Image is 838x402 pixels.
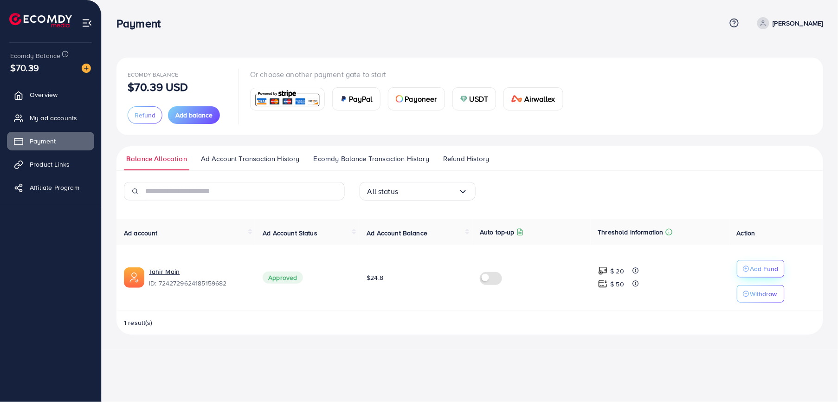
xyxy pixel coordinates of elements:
p: Auto top-up [480,227,515,238]
span: All status [367,184,399,199]
span: Balance Allocation [126,154,187,164]
span: 1 result(s) [124,318,153,327]
img: menu [82,18,92,28]
img: logo [9,13,72,27]
input: Search for option [398,184,458,199]
p: Withdraw [750,288,777,299]
button: Refund [128,106,162,124]
a: Overview [7,85,94,104]
a: card [250,88,325,110]
a: cardUSDT [452,87,496,110]
p: Or choose another payment gate to start [250,69,571,80]
button: Add Fund [737,260,785,278]
span: PayPal [349,93,373,104]
span: Ad Account Balance [367,228,427,238]
p: $70.39 USD [128,81,188,92]
span: USDT [470,93,489,104]
span: Payment [30,136,56,146]
span: Ad account [124,228,158,238]
span: Ecomdy Balance [128,71,178,78]
span: Ecomdy Balance [10,51,60,60]
div: <span class='underline'>Tahir Main</span></br>7242729624185159682 [149,267,248,288]
span: My ad accounts [30,113,77,123]
img: card [511,95,522,103]
p: $ 20 [611,266,625,277]
p: Threshold information [598,227,664,238]
img: card [253,89,322,109]
a: cardPayoneer [388,87,445,110]
p: [PERSON_NAME] [773,18,823,29]
p: $ 50 [611,279,625,290]
img: top-up amount [598,266,608,276]
span: Overview [30,90,58,99]
span: ID: 7242729624185159682 [149,279,248,288]
a: Payment [7,132,94,150]
span: Refund [135,110,155,120]
img: top-up amount [598,279,608,289]
img: image [82,64,91,73]
span: Approved [263,272,303,284]
span: Affiliate Program [30,183,79,192]
span: Airwallex [524,93,555,104]
span: $24.8 [367,273,383,282]
a: Tahir Main [149,267,180,276]
img: card [396,95,403,103]
span: Refund History [443,154,489,164]
a: Affiliate Program [7,178,94,197]
div: Search for option [360,182,476,201]
span: Product Links [30,160,70,169]
span: Ecomdy Balance Transaction History [314,154,429,164]
span: Payoneer [405,93,437,104]
img: ic-ads-acc.e4c84228.svg [124,267,144,288]
button: Withdraw [737,285,785,303]
a: cardPayPal [332,87,380,110]
span: Add balance [175,110,213,120]
a: [PERSON_NAME] [754,17,823,29]
iframe: Chat [799,360,831,395]
span: Ad Account Status [263,228,317,238]
img: card [460,95,468,103]
img: card [340,95,348,103]
a: Product Links [7,155,94,174]
span: Action [737,228,755,238]
span: $70.39 [10,61,39,74]
button: Add balance [168,106,220,124]
a: cardAirwallex [503,87,563,110]
span: Ad Account Transaction History [201,154,300,164]
p: Add Fund [750,263,779,274]
h3: Payment [116,17,168,30]
a: My ad accounts [7,109,94,127]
